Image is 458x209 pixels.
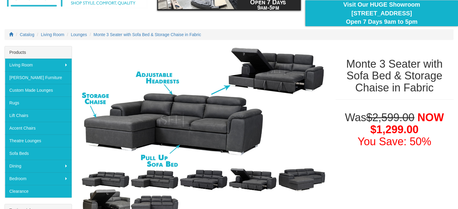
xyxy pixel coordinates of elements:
[370,111,444,136] span: NOW $1,299.00
[335,112,454,147] h1: Was
[5,46,72,59] div: Products
[5,160,72,172] a: Dining
[5,109,72,122] a: Lift Chairs
[5,172,72,185] a: Bedroom
[5,185,72,198] a: Clearance
[357,135,431,148] font: You Save: 50%
[366,111,414,124] del: $2,599.00
[5,97,72,109] a: Rugs
[41,32,64,37] a: Living Room
[94,32,201,37] a: Monte 3 Seater with Sofa Bed & Storage Chaise in Fabric
[5,84,72,97] a: Custom Made Lounges
[335,58,454,94] h1: Monte 3 Seater with Sofa Bed & Storage Chaise in Fabric
[310,0,453,26] div: Visit Our HUGE Showroom [STREET_ADDRESS] Open 7 Days 9am to 5pm
[5,134,72,147] a: Theatre Lounges
[5,71,72,84] a: [PERSON_NAME] Furniture
[71,32,87,37] a: Lounges
[20,32,34,37] a: Catalog
[5,122,72,134] a: Accent Chairs
[5,147,72,160] a: Sofa Beds
[5,59,72,71] a: Living Room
